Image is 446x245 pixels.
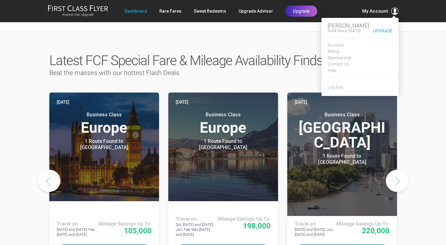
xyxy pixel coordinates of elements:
[328,56,392,60] a: Membership
[57,112,152,135] h3: Europe
[370,29,392,33] a: Upgrade
[125,6,147,17] a: Dashboard
[362,7,388,15] span: My Account
[48,5,108,17] a: First Class FlyerAnyone Can Upgrade
[185,112,262,118] small: Business Class
[328,85,343,89] a: Log Out
[328,43,392,48] a: Account
[328,49,392,54] a: Billing
[304,153,381,165] div: 1 Route Found to [GEOGRAPHIC_DATA]
[176,112,271,135] h3: Europe
[194,6,226,17] a: Sweet Redeems
[295,99,307,106] time: [DATE]
[38,170,60,192] button: Previous slide
[66,112,143,118] small: Business Class
[328,29,360,33] h4: Gold since [DATE]
[49,52,322,69] span: Latest FCF Special Fare & Mileage Availability Finds
[285,6,317,17] a: Upgrade
[304,112,381,118] small: Business Class
[159,6,182,17] a: Rare Fares
[48,13,108,17] small: Anyone Can Upgrade
[239,6,273,17] a: Upgrade Advisor
[328,68,392,73] a: Help
[66,138,143,151] div: 1 Route Found to [GEOGRAPHIC_DATA]
[176,99,188,106] time: [DATE]
[328,62,392,66] a: Contact Us
[185,138,262,151] div: 1 Route Found to [GEOGRAPHIC_DATA]
[362,7,399,15] button: My Account
[328,23,392,29] h3: [PERSON_NAME]
[295,112,390,150] h3: [GEOGRAPHIC_DATA]
[49,69,179,77] span: Beat the masses with our hottest Flash Deals
[48,5,108,11] img: First Class Flyer
[386,170,408,192] button: Next slide
[57,99,69,106] time: [DATE]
